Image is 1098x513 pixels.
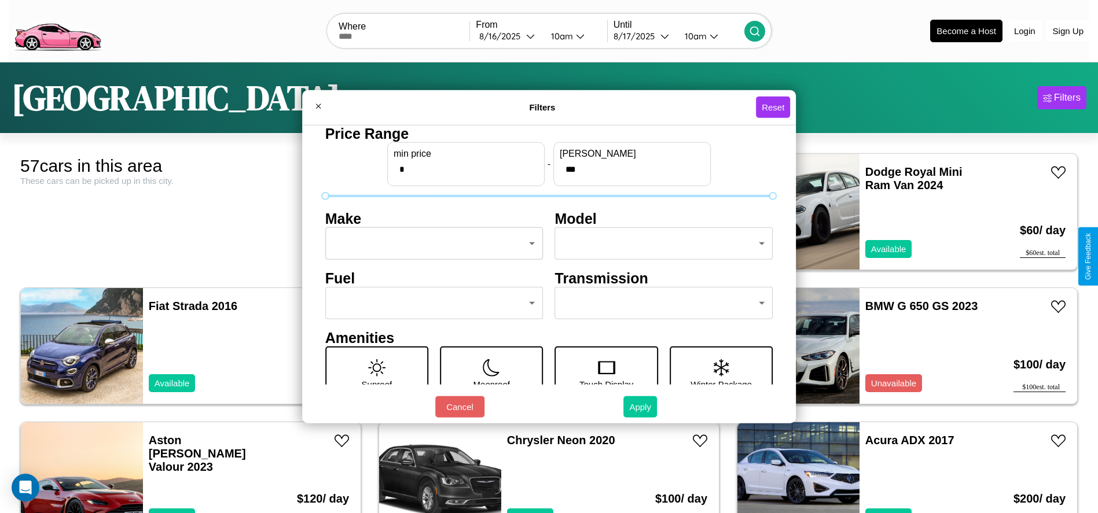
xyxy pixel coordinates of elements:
label: From [476,20,607,30]
a: BMW G 650 GS 2023 [865,300,978,312]
a: Acura ADX 2017 [865,434,954,446]
label: min price [394,148,538,158]
button: 10am [675,30,744,42]
button: Filters [1037,86,1086,109]
div: 10am [679,31,710,42]
div: 57 cars in this area [20,156,361,176]
img: logo [9,6,106,54]
a: Fiat Strada 2016 [149,300,237,312]
label: Until [614,20,744,30]
button: Reset [756,97,790,118]
p: Available [871,241,906,257]
p: Sunroof [362,376,392,392]
label: Where [339,21,469,32]
div: 8 / 16 / 2025 [479,31,526,42]
div: Filters [1054,92,1081,104]
div: $ 60 est. total [1020,249,1066,258]
button: Cancel [435,396,484,418]
button: 8/16/2025 [476,30,541,42]
h4: Make [325,210,544,227]
h4: Transmission [555,270,773,286]
a: Aston [PERSON_NAME] Valour 2023 [149,434,246,473]
a: Dodge Royal Mini Ram Van 2024 [865,165,963,191]
a: Chrysler Neon 2020 [507,434,615,446]
button: Become a Host [930,20,1002,42]
h4: Amenities [325,329,773,346]
h3: $ 100 / day [1013,346,1066,383]
button: Apply [623,396,657,418]
div: 10am [545,31,576,42]
button: Login [1008,20,1041,42]
h4: Filters [329,102,756,112]
div: These cars can be picked up in this city. [20,176,361,186]
p: Touch Display [579,376,633,392]
button: Sign Up [1047,20,1089,42]
div: Give Feedback [1084,233,1092,280]
div: $ 100 est. total [1013,383,1066,392]
p: Moonroof [473,376,510,392]
div: 8 / 17 / 2025 [614,31,660,42]
h4: Fuel [325,270,544,286]
button: 10am [542,30,607,42]
h1: [GEOGRAPHIC_DATA] [12,74,340,121]
h4: Model [555,210,773,227]
h4: Price Range [325,125,773,142]
h3: $ 60 / day [1020,212,1066,249]
p: - [548,156,550,172]
label: [PERSON_NAME] [560,148,704,158]
p: Winter Package [691,376,752,392]
p: Unavailable [871,375,916,391]
div: Open Intercom Messenger [12,474,39,501]
p: Available [155,375,190,391]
